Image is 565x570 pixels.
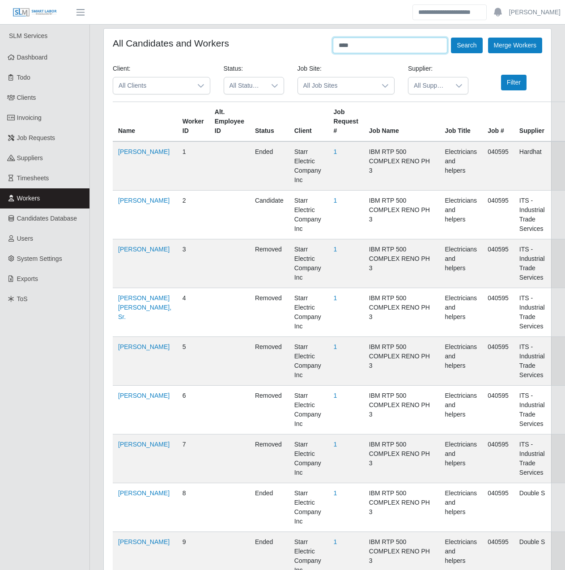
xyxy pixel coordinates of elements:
td: 4 [177,288,209,337]
td: 5 [177,337,209,386]
a: 1 [334,246,337,253]
h4: All Candidates and Workers [113,38,229,49]
a: [PERSON_NAME] [PERSON_NAME], Sr. [118,294,171,320]
td: ITS - Industrial Trade Services [514,239,560,288]
span: Todo [17,74,30,81]
td: candidate [250,191,289,239]
td: removed [250,434,289,483]
td: 040595 [482,239,514,288]
span: All Suppliers [408,77,450,94]
button: Filter [501,75,527,90]
th: Supplier [514,102,560,142]
td: Starr Electric Company Inc [289,191,328,239]
span: Clients [17,94,36,101]
a: [PERSON_NAME] [118,538,170,545]
a: [PERSON_NAME] [118,197,170,204]
a: 1 [334,538,337,545]
td: IBM RTP 500 COMPLEX RENO PH 3 [364,239,440,288]
td: Starr Electric Company Inc [289,337,328,386]
th: Name [113,102,177,142]
td: 6 [177,386,209,434]
img: SLM Logo [13,8,57,17]
a: 1 [334,392,337,399]
td: 040595 [482,288,514,337]
input: Search [412,4,487,20]
td: Electricians and helpers [440,434,483,483]
th: Alt. Employee ID [209,102,250,142]
td: 7 [177,434,209,483]
th: Job Title [440,102,483,142]
span: All Statuses [224,77,266,94]
td: Starr Electric Company Inc [289,141,328,191]
th: Job Name [364,102,440,142]
span: Users [17,235,34,242]
td: removed [250,337,289,386]
span: Workers [17,195,40,202]
label: Supplier: [408,64,433,73]
td: Electricians and helpers [440,337,483,386]
td: IBM RTP 500 COMPLEX RENO PH 3 [364,483,440,532]
td: Starr Electric Company Inc [289,434,328,483]
td: Electricians and helpers [440,141,483,191]
td: Electricians and helpers [440,288,483,337]
span: Dashboard [17,54,48,61]
td: Double S [514,483,560,532]
button: Search [451,38,482,53]
td: removed [250,288,289,337]
td: Electricians and helpers [440,386,483,434]
a: 1 [334,294,337,302]
span: Candidates Database [17,215,77,222]
td: ITS - Industrial Trade Services [514,191,560,239]
td: IBM RTP 500 COMPLEX RENO PH 3 [364,434,440,483]
span: Exports [17,275,38,282]
td: ITS - Industrial Trade Services [514,288,560,337]
td: Starr Electric Company Inc [289,239,328,288]
th: Worker ID [177,102,209,142]
th: Status [250,102,289,142]
th: Job # [482,102,514,142]
a: [PERSON_NAME] [118,343,170,350]
th: Job Request # [328,102,364,142]
td: Hardhat [514,141,560,191]
a: 1 [334,489,337,497]
a: [PERSON_NAME] [509,8,561,17]
td: ended [250,141,289,191]
td: ended [250,483,289,532]
td: ITS - Industrial Trade Services [514,434,560,483]
td: 040595 [482,337,514,386]
td: Electricians and helpers [440,191,483,239]
a: 1 [334,148,337,155]
span: Suppliers [17,154,43,162]
td: removed [250,239,289,288]
span: SLM Services [9,32,47,39]
td: IBM RTP 500 COMPLEX RENO PH 3 [364,288,440,337]
span: All Clients [113,77,192,94]
td: ITS - Industrial Trade Services [514,337,560,386]
a: [PERSON_NAME] [118,441,170,448]
td: 3 [177,239,209,288]
td: Starr Electric Company Inc [289,288,328,337]
a: [PERSON_NAME] [118,392,170,399]
td: Starr Electric Company Inc [289,483,328,532]
label: Job Site: [297,64,322,73]
td: Electricians and helpers [440,483,483,532]
td: 040595 [482,483,514,532]
span: System Settings [17,255,62,262]
span: All Job Sites [298,77,377,94]
th: Client [289,102,328,142]
td: 040595 [482,191,514,239]
td: 040595 [482,386,514,434]
td: 040595 [482,141,514,191]
td: 1 [177,141,209,191]
td: IBM RTP 500 COMPLEX RENO PH 3 [364,141,440,191]
button: Merge Workers [488,38,542,53]
a: 1 [334,441,337,448]
span: Job Requests [17,134,55,141]
span: Timesheets [17,174,49,182]
a: [PERSON_NAME] [118,148,170,155]
span: Invoicing [17,114,42,121]
a: 1 [334,343,337,350]
td: 2 [177,191,209,239]
a: [PERSON_NAME] [118,246,170,253]
td: ITS - Industrial Trade Services [514,386,560,434]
